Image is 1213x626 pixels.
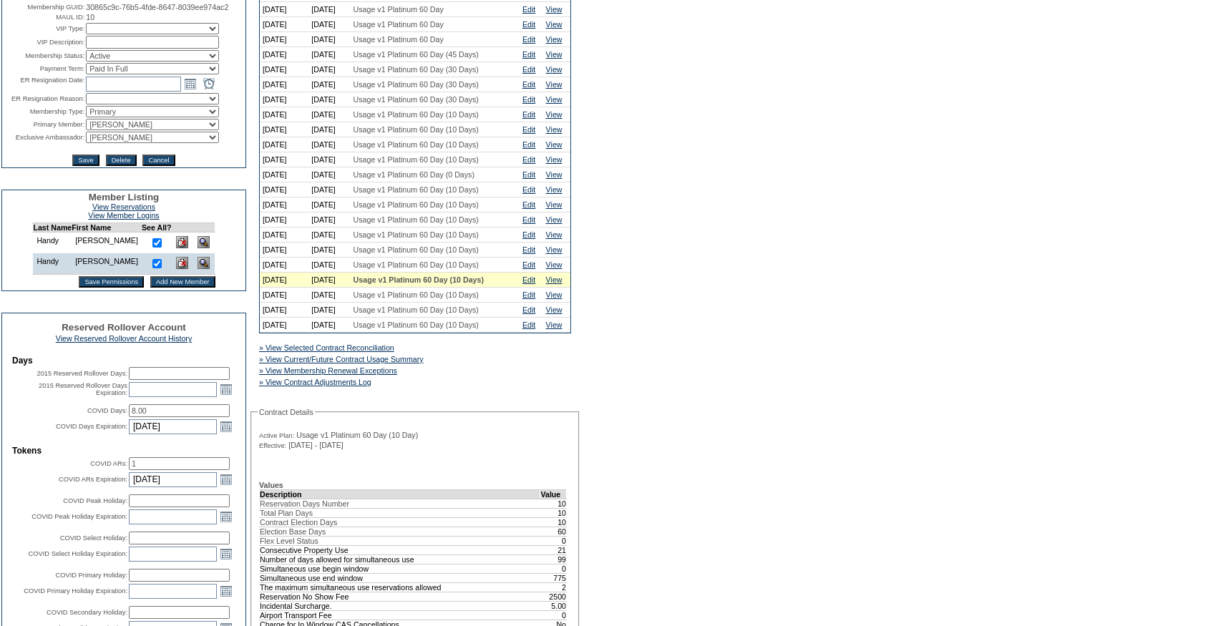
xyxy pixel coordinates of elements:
[4,106,84,117] td: Membership Type:
[218,509,234,524] a: Open the calendar popup.
[260,573,540,582] td: Simultaneous use end window
[540,517,567,527] td: 10
[56,423,127,430] label: COVID Days Expiration:
[89,192,160,202] span: Member Listing
[296,431,418,439] span: Usage v1 Platinum 60 Day (10 Day)
[308,2,350,17] td: [DATE]
[546,185,562,194] a: View
[12,356,235,366] td: Days
[308,212,350,228] td: [DATE]
[4,50,84,62] td: Membership Status:
[260,243,308,258] td: [DATE]
[260,77,308,92] td: [DATE]
[546,260,562,269] a: View
[354,50,479,59] span: Usage v1 Platinum 60 Day (45 Days)
[308,243,350,258] td: [DATE]
[308,137,350,152] td: [DATE]
[540,601,567,610] td: 5.00
[259,441,286,450] span: Effective:
[308,318,350,333] td: [DATE]
[260,527,326,536] span: Election Base Days
[308,197,350,212] td: [DATE]
[546,110,562,119] a: View
[4,23,84,34] td: VIP Type:
[308,17,350,32] td: [DATE]
[522,95,535,104] a: Edit
[522,185,535,194] a: Edit
[86,13,94,21] span: 10
[260,518,337,527] span: Contract Election Days
[176,236,188,248] img: Delete
[522,170,535,179] a: Edit
[308,107,350,122] td: [DATE]
[522,125,535,134] a: Edit
[36,370,127,377] label: 2015 Reserved Rollover Days:
[546,215,562,224] a: View
[72,233,142,254] td: [PERSON_NAME]
[354,230,479,239] span: Usage v1 Platinum 60 Day (10 Days)
[546,245,562,254] a: View
[522,200,535,209] a: Edit
[522,321,535,329] a: Edit
[260,489,540,499] td: Description
[546,321,562,329] a: View
[260,32,308,47] td: [DATE]
[260,137,308,152] td: [DATE]
[198,236,210,248] img: View Dashboard
[4,36,84,49] td: VIP Description:
[354,20,444,29] span: Usage v1 Platinum 60 Day
[522,305,535,314] a: Edit
[218,583,234,599] a: Open the calendar popup.
[522,275,535,284] a: Edit
[60,534,127,542] label: COVID Select Holiday:
[546,20,562,29] a: View
[308,273,350,288] td: [DATE]
[308,47,350,62] td: [DATE]
[72,253,142,275] td: [PERSON_NAME]
[354,140,479,149] span: Usage v1 Platinum 60 Day (10 Days)
[260,167,308,182] td: [DATE]
[62,322,186,333] span: Reserved Rollover Account
[260,107,308,122] td: [DATE]
[59,476,127,483] label: COVID ARs Expiration:
[201,76,217,92] a: Open the time view popup.
[260,273,308,288] td: [DATE]
[308,303,350,318] td: [DATE]
[260,288,308,303] td: [DATE]
[260,499,349,508] span: Reservation Days Number
[522,35,535,44] a: Edit
[288,441,344,449] span: [DATE] - [DATE]
[4,132,84,143] td: Exclusive Ambassador:
[72,155,99,166] input: Save
[308,258,350,273] td: [DATE]
[522,215,535,224] a: Edit
[522,290,535,299] a: Edit
[354,125,479,134] span: Usage v1 Platinum 60 Day (10 Days)
[354,275,484,284] span: Usage v1 Platinum 60 Day (10 Days)
[308,92,350,107] td: [DATE]
[354,215,479,224] span: Usage v1 Platinum 60 Day (10 Days)
[522,80,535,89] a: Edit
[546,200,562,209] a: View
[540,508,567,517] td: 10
[260,318,308,333] td: [DATE]
[546,125,562,134] a: View
[546,35,562,44] a: View
[79,276,144,288] input: Save Permissions
[260,545,540,554] td: Consecutive Property Use
[260,564,540,573] td: Simultaneous use begin window
[259,431,294,440] span: Active Plan:
[259,481,283,489] b: Values
[522,245,535,254] a: Edit
[260,197,308,212] td: [DATE]
[308,182,350,197] td: [DATE]
[90,460,127,467] label: COVID ARs:
[546,275,562,284] a: View
[24,587,127,595] label: COVID Primary Holiday Expiration:
[47,609,127,616] label: COVID Secondary Holiday:
[260,537,318,545] span: Flex Level Status
[142,155,175,166] input: Cancel
[260,62,308,77] td: [DATE]
[540,489,567,499] td: Value
[88,211,159,220] a: View Member Logins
